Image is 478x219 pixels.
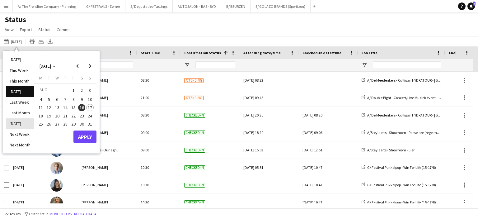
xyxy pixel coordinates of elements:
[37,120,45,128] button: 25-08-2025
[78,112,86,120] span: 23
[37,60,58,72] button: Choose month and year
[467,2,475,10] a: 7
[367,183,436,187] span: G/ Festival Pukkelpop - Win For Life (15-17/8)
[70,96,77,103] span: 8
[70,86,77,95] span: 1
[28,212,45,216] span: 1 filter set
[173,0,221,12] button: AUTOSALON - BAS - BYD
[302,50,341,55] span: Checked-in date/time
[37,96,45,103] span: 4
[70,112,77,120] span: 22
[195,61,236,69] input: Confirmation Status Filter Input
[69,103,77,112] button: 15-08-2025
[45,211,73,217] button: Remove filters
[367,200,436,205] span: G/ Festival Pukkelpop - Win For Life (15-17/8)
[46,38,54,45] app-action-btn: Export XLSX
[70,104,77,112] span: 15
[81,0,125,12] button: G/ FESTIVALS - Zomer
[61,120,69,128] button: 28-08-2025
[243,107,295,124] div: [DATE] 20:30
[89,75,91,81] span: S
[69,112,77,120] button: 22-08-2025
[37,103,45,112] button: 11-08-2025
[20,27,32,32] span: Export
[367,148,415,152] span: A/Steylaerts - Showroom - Lier
[184,96,204,100] span: Attending
[77,103,86,112] button: 16-08-2025
[53,120,61,128] button: 27-08-2025
[37,112,45,120] span: 18
[54,26,73,34] a: Comms
[62,104,69,112] span: 14
[137,176,180,193] div: 10:30
[125,0,173,12] button: S/ Degustaties-Tastings
[50,162,63,174] img: Matthijs Engelbeen
[302,124,354,141] div: [DATE] 09:06
[53,95,61,103] button: 06-08-2025
[362,200,436,205] a: G/ Festival Pukkelpop - Win For Life (15-17/8)
[78,120,86,128] span: 30
[251,0,311,12] button: S/ GOLAZO BRANDS (Sportizon)
[86,104,94,112] span: 17
[302,159,354,176] div: [DATE] 10:47
[362,148,415,152] a: A/Steylaerts - Showroom - Lier
[54,104,61,112] span: 13
[45,96,53,103] span: 5
[302,107,354,124] div: [DATE] 08:20
[37,112,45,120] button: 18-08-2025
[2,26,16,34] a: View
[37,95,45,103] button: 04-08-2025
[70,120,77,128] span: 29
[86,112,94,120] span: 24
[61,95,69,103] button: 07-08-2025
[302,194,354,211] div: [DATE] 10:47
[86,120,94,128] span: 31
[73,131,96,143] button: Apply
[362,183,436,187] a: G/ Festival Pukkelpop - Win For Life (15-17/8)
[50,50,61,55] span: Photo
[137,124,180,141] div: 09:00
[184,148,205,153] span: Checked-in
[86,103,94,112] button: 17-08-2025
[45,112,53,120] button: 19-08-2025
[54,112,61,120] span: 20
[48,75,50,81] span: T
[82,50,91,55] span: Name
[6,129,34,140] li: Next Week
[137,141,180,159] div: 09:00
[28,38,36,45] app-action-btn: Print
[71,60,84,72] button: Previous month
[473,2,476,6] span: 7
[37,86,69,95] td: AUG
[373,61,441,69] input: Job Title Filter Input
[73,211,98,217] button: Reload data
[243,72,295,89] div: [DATE] 08:32
[137,159,180,176] div: 10:30
[37,38,45,45] app-action-btn: Crew files as ZIP
[13,0,81,12] button: A/ The Frontline Company - Planning
[50,179,63,192] img: Françoise Van Calster
[137,107,180,124] div: 08:30
[78,104,86,112] span: 16
[362,50,377,55] span: Job Title
[37,120,45,128] span: 25
[6,118,34,129] li: [DATE]
[53,112,61,120] button: 20-08-2025
[243,124,295,141] div: [DATE] 18:29
[86,86,94,95] span: 3
[81,75,83,81] span: S
[6,140,34,150] li: Next Month
[69,86,77,95] button: 01-08-2025
[141,50,160,55] span: Start Time
[62,96,69,103] span: 7
[86,86,94,95] button: 03-08-2025
[62,120,69,128] span: 28
[243,89,295,106] div: [DATE] 09:45
[184,78,204,83] span: Attending
[86,120,94,128] button: 31-08-2025
[55,75,59,81] span: W
[39,75,42,81] span: M
[184,50,221,55] span: Confirmation Status
[6,107,34,118] li: Last Month
[64,75,66,81] span: T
